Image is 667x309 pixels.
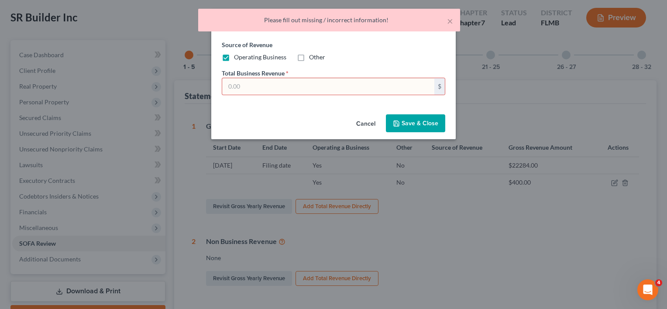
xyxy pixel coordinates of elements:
div: Please fill out missing / incorrect information! [205,16,453,24]
label: Other [309,53,325,62]
span: 4 [655,279,662,286]
button: × [447,16,453,26]
button: Save & Close [386,114,445,133]
div: $ [434,78,445,95]
iframe: Intercom live chat [637,279,658,300]
label: Operating Business [234,53,286,62]
span: Total Business Revenue [222,69,285,77]
input: 0.00 [222,78,434,95]
span: Save & Close [402,120,438,127]
span: Source of Revenue [222,41,272,48]
button: Cancel [349,115,382,133]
